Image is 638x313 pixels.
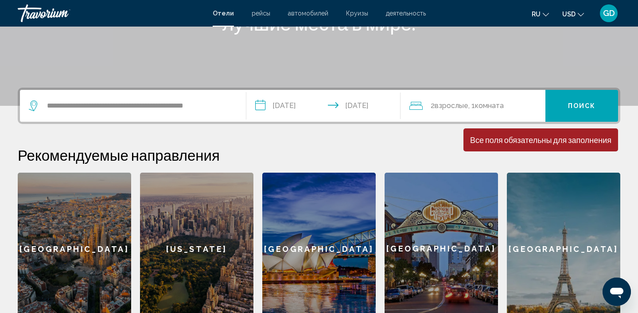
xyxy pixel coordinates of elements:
span: Взрослые [435,101,468,110]
button: Change currency [562,8,584,20]
button: Check-in date: Sep 18, 2025 Check-out date: Sep 25, 2025 [246,90,401,122]
span: GD [603,9,615,18]
span: 2 [431,100,468,112]
a: деятельность [386,10,426,17]
button: Change language [532,8,549,20]
h2: Рекомендуемые направления [18,146,620,164]
a: Travorium [18,4,204,22]
div: Все поля обязательны для заполнения [470,135,611,145]
span: Комната [475,101,504,110]
button: User Menu [597,4,620,23]
a: Отели [213,10,234,17]
span: , 1 [468,100,504,112]
button: Поиск [545,90,618,122]
a: автомобилей [288,10,328,17]
iframe: Кнопка запуска окна обмена сообщениями [603,278,631,306]
a: Круизы [346,10,368,17]
a: рейсы [252,10,270,17]
button: Travelers: 2 adults, 0 children [401,90,546,122]
span: ru [532,11,541,18]
div: Search widget [20,90,618,122]
span: USD [562,11,576,18]
span: Поиск [568,103,596,110]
